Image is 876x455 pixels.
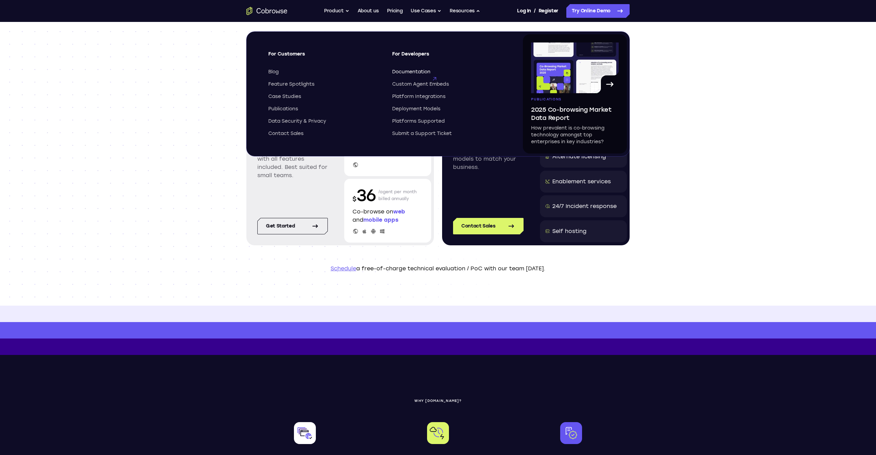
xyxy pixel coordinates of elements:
span: / [534,7,536,15]
div: 24/7 Incident response [552,202,617,210]
a: Custom Agent Embeds [392,81,504,88]
span: Publications [531,97,561,101]
span: Feature Spotlights [268,81,314,88]
div: Alternate licensing [552,152,606,161]
span: 2025 Co-browsing Market Data Report [531,106,619,122]
span: $ [352,195,357,203]
a: Pricing [387,4,403,18]
span: web [393,208,405,215]
a: Contact Sales [268,130,380,137]
span: Platforms Supported [392,118,445,125]
button: Resources [450,4,480,18]
span: Data Security & Privacy [268,118,326,125]
span: For Customers [268,51,380,63]
img: A page from the browsing market ebook [531,42,619,93]
span: Submit a Support Ticket [392,130,452,137]
a: Go to the home page [246,7,287,15]
button: Product [324,4,349,18]
p: How prevalent is co-browsing technology amongst top enterprises in key industries? [531,125,619,145]
a: Blog [268,69,380,75]
span: Publications [268,106,298,112]
span: Deployment Models [392,106,440,112]
a: Platform Integrations [392,93,504,100]
p: Simple per agent pricing with all features included. Best suited for small teams. [257,147,328,180]
p: WHY [DOMAIN_NAME]? [246,399,630,403]
a: Data Security & Privacy [268,118,380,125]
a: Contact Sales [453,218,524,234]
a: Try Online Demo [566,4,630,18]
a: Documentation [392,69,504,75]
p: 36 [352,184,376,206]
span: Case Studies [268,93,301,100]
a: Deployment Models [392,106,504,112]
a: About us [358,4,379,18]
a: Log In [517,4,531,18]
p: Enterprise pricing models to match your business. [453,147,524,171]
span: Documentation [392,69,430,75]
a: Submit a Support Ticket [392,130,504,137]
button: Use Cases [411,4,441,18]
span: Contact Sales [268,130,304,137]
a: Feature Spotlights [268,81,380,88]
span: Platform Integrations [392,93,446,100]
a: Get started [257,218,328,234]
p: Co-browse on and [352,208,423,224]
div: Self hosting [552,227,587,235]
a: Register [539,4,558,18]
a: Schedule [331,265,356,272]
span: For Developers [392,51,504,63]
a: Platforms Supported [392,118,504,125]
span: Blog [268,69,279,75]
a: Case Studies [268,93,380,100]
p: /agent per month billed annually [378,184,417,206]
p: a free-of-charge technical evaluation / PoC with our team [DATE]. [246,265,630,273]
div: Enablement services [552,177,611,186]
a: Publications [268,106,380,112]
span: mobile apps [363,217,398,223]
span: Custom Agent Embeds [392,81,449,88]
